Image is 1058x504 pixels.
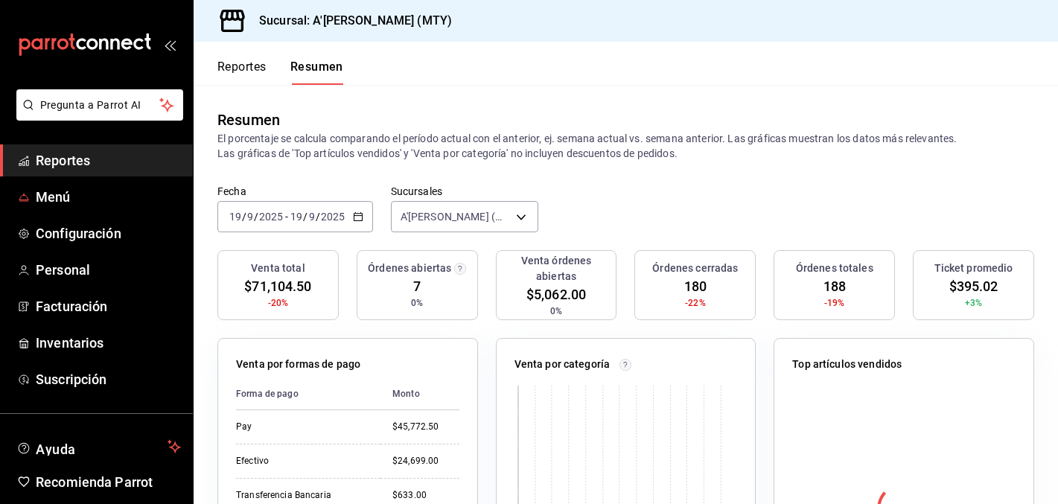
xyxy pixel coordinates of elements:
div: $633.00 [392,489,459,502]
span: Recomienda Parrot [36,472,181,492]
th: Monto [380,378,459,410]
span: / [242,211,246,223]
input: -- [308,211,316,223]
span: $71,104.50 [244,276,311,296]
span: A'[PERSON_NAME] (MTY) [401,209,511,224]
a: Pregunta a Parrot AI [10,108,183,124]
span: $5,062.00 [526,284,586,304]
p: Top artículos vendidos [792,357,902,372]
span: 0% [411,296,423,310]
h3: Venta órdenes abiertas [503,253,611,284]
input: -- [290,211,303,223]
h3: Órdenes totales [796,261,873,276]
span: $395.02 [949,276,998,296]
h3: Órdenes abiertas [368,261,451,276]
span: 180 [684,276,707,296]
span: +3% [965,296,982,310]
label: Sucursales [391,186,538,197]
span: -19% [824,296,845,310]
span: / [303,211,307,223]
button: Resumen [290,60,343,85]
span: -20% [268,296,289,310]
div: Pay [236,421,369,433]
span: 0% [550,304,562,318]
span: Inventarios [36,333,181,353]
p: El porcentaje se calcula comparando el período actual con el anterior, ej. semana actual vs. sema... [217,131,1034,161]
input: -- [246,211,254,223]
div: Transferencia Bancaria [236,489,369,502]
th: Forma de pago [236,378,380,410]
input: -- [229,211,242,223]
span: / [316,211,320,223]
span: Ayuda [36,438,162,456]
input: ---- [258,211,284,223]
span: -22% [685,296,706,310]
div: $24,699.00 [392,455,459,468]
span: Pregunta a Parrot AI [40,98,160,113]
h3: Ticket promedio [934,261,1013,276]
span: Configuración [36,223,181,243]
label: Fecha [217,186,373,197]
span: 188 [823,276,846,296]
div: Resumen [217,109,280,131]
div: navigation tabs [217,60,343,85]
span: 7 [413,276,421,296]
button: Reportes [217,60,267,85]
h3: Sucursal: A'[PERSON_NAME] (MTY) [247,12,452,30]
p: Venta por formas de pago [236,357,360,372]
h3: Venta total [251,261,305,276]
span: - [285,211,288,223]
div: $45,772.50 [392,421,459,433]
button: Pregunta a Parrot AI [16,89,183,121]
div: Efectivo [236,455,369,468]
input: ---- [320,211,345,223]
span: Personal [36,260,181,280]
span: Menú [36,187,181,207]
span: Reportes [36,150,181,170]
p: Venta por categoría [514,357,611,372]
button: open_drawer_menu [164,39,176,51]
h3: Órdenes cerradas [652,261,738,276]
span: Facturación [36,296,181,316]
span: / [254,211,258,223]
span: Suscripción [36,369,181,389]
